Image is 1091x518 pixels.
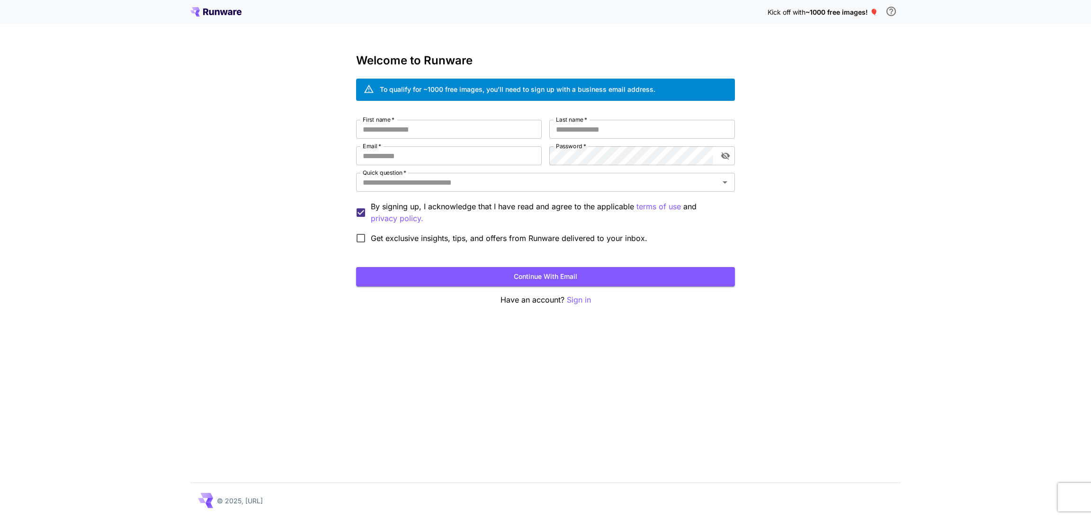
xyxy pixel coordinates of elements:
span: ~1000 free images! 🎈 [805,8,878,16]
p: © 2025, [URL] [217,496,263,506]
h3: Welcome to Runware [356,54,735,67]
button: Sign in [567,294,591,306]
span: Get exclusive insights, tips, and offers from Runware delivered to your inbox. [371,232,647,244]
p: privacy policy. [371,213,423,224]
label: Password [556,142,586,150]
button: By signing up, I acknowledge that I have read and agree to the applicable and privacy policy. [636,201,681,213]
button: toggle password visibility [717,147,734,164]
button: Continue with email [356,267,735,286]
label: Email [363,142,381,150]
span: Kick off with [768,8,805,16]
p: By signing up, I acknowledge that I have read and agree to the applicable and [371,201,727,224]
button: By signing up, I acknowledge that I have read and agree to the applicable terms of use and [371,213,423,224]
button: In order to qualify for free credit, you need to sign up with a business email address and click ... [882,2,901,21]
button: Open [718,176,732,189]
label: First name [363,116,394,124]
label: Last name [556,116,587,124]
div: To qualify for ~1000 free images, you’ll need to sign up with a business email address. [380,84,655,94]
p: Have an account? [356,294,735,306]
p: terms of use [636,201,681,213]
label: Quick question [363,169,406,177]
